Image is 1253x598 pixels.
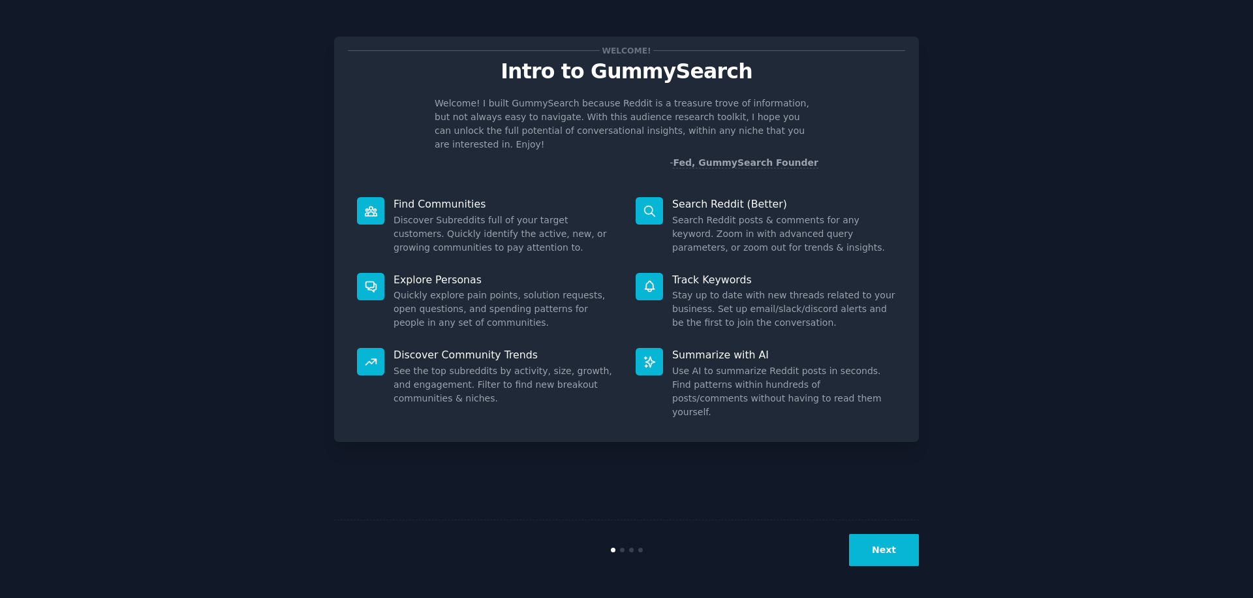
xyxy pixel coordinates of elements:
[672,213,896,255] dd: Search Reddit posts & comments for any keyword. Zoom in with advanced query parameters, or zoom o...
[394,348,617,362] p: Discover Community Trends
[394,273,617,287] p: Explore Personas
[348,60,905,83] p: Intro to GummySearch
[672,348,896,362] p: Summarize with AI
[673,157,818,168] a: Fed, GummySearch Founder
[394,197,617,211] p: Find Communities
[435,97,818,151] p: Welcome! I built GummySearch because Reddit is a treasure trove of information, but not always ea...
[672,289,896,330] dd: Stay up to date with new threads related to your business. Set up email/slack/discord alerts and ...
[394,289,617,330] dd: Quickly explore pain points, solution requests, open questions, and spending patterns for people ...
[394,364,617,405] dd: See the top subreddits by activity, size, growth, and engagement. Filter to find new breakout com...
[672,364,896,419] dd: Use AI to summarize Reddit posts in seconds. Find patterns within hundreds of posts/comments with...
[672,273,896,287] p: Track Keywords
[394,213,617,255] dd: Discover Subreddits full of your target customers. Quickly identify the active, new, or growing c...
[672,197,896,211] p: Search Reddit (Better)
[670,156,818,170] div: -
[849,534,919,566] button: Next
[600,44,653,57] span: Welcome!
